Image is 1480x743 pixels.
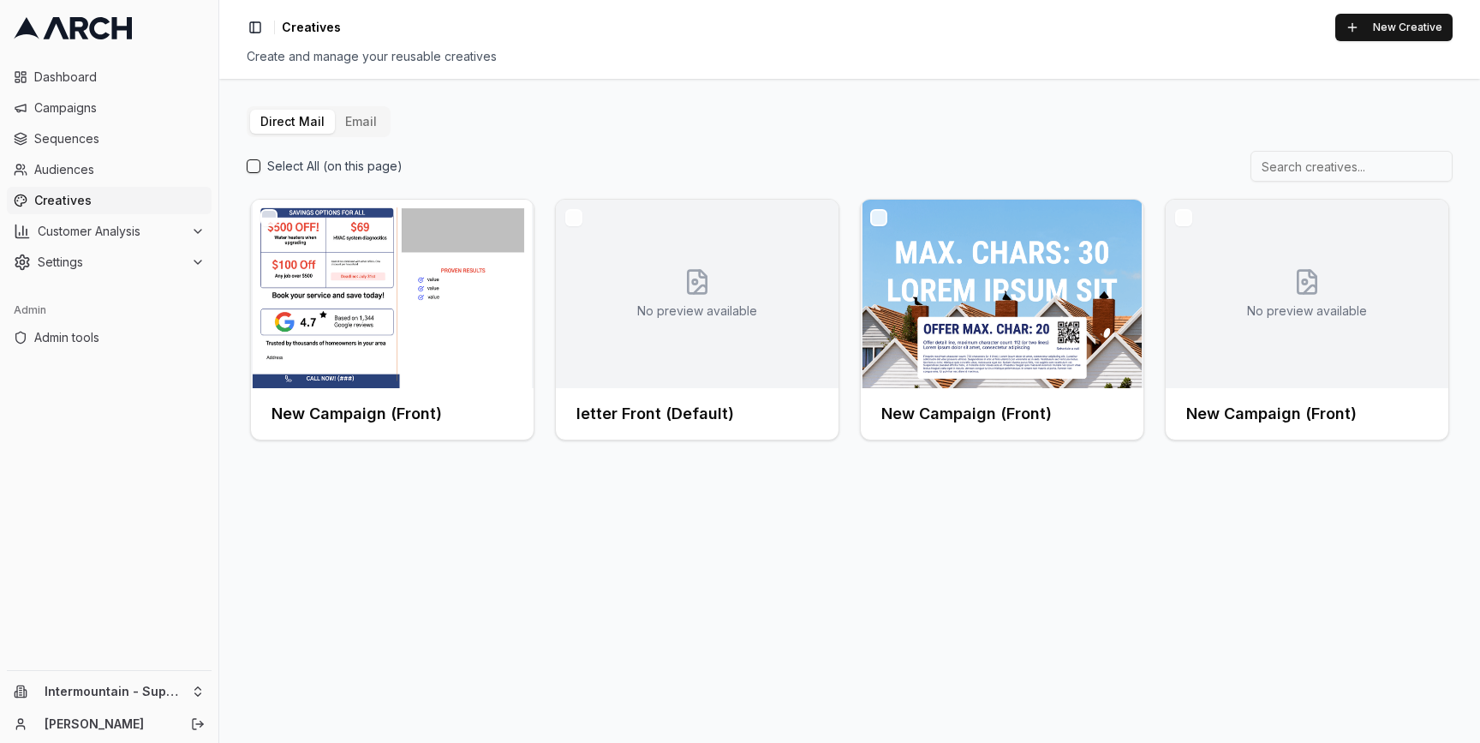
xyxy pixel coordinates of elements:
span: Sequences [34,130,205,147]
img: Front creative for New Campaign (Front) [861,200,1143,388]
h3: New Campaign (Front) [1186,402,1357,426]
p: No preview available [637,303,757,320]
a: Audiences [7,156,212,183]
a: Creatives [7,187,212,214]
button: Email [335,110,387,134]
button: Log out [186,712,210,736]
div: Admin [7,297,212,324]
span: Customer Analysis [38,223,184,240]
button: Direct Mail [250,110,335,134]
button: Customer Analysis [7,218,212,245]
a: Dashboard [7,63,212,91]
h3: letter Front (Default) [576,402,734,426]
span: Creatives [282,19,341,36]
a: Sequences [7,125,212,153]
a: Admin tools [7,324,212,351]
button: Intermountain - Superior Water & Air [7,678,212,705]
span: Dashboard [34,69,205,86]
img: Front creative for New Campaign (Front) [251,200,534,388]
div: Create and manage your reusable creatives [247,48,1453,65]
p: No preview available [1247,303,1367,320]
span: Audiences [34,161,205,178]
span: Admin tools [34,329,205,346]
svg: No creative preview [1293,268,1321,296]
nav: breadcrumb [282,19,341,36]
svg: No creative preview [683,268,711,296]
label: Select All (on this page) [267,158,403,175]
h3: New Campaign (Front) [881,402,1052,426]
button: Settings [7,249,212,276]
a: Campaigns [7,94,212,122]
h3: New Campaign (Front) [272,402,442,426]
input: Search creatives... [1250,151,1453,182]
span: Intermountain - Superior Water & Air [45,684,184,699]
a: [PERSON_NAME] [45,716,172,733]
span: Settings [38,254,184,271]
span: Creatives [34,192,205,209]
span: Campaigns [34,99,205,117]
button: New Creative [1335,14,1453,41]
